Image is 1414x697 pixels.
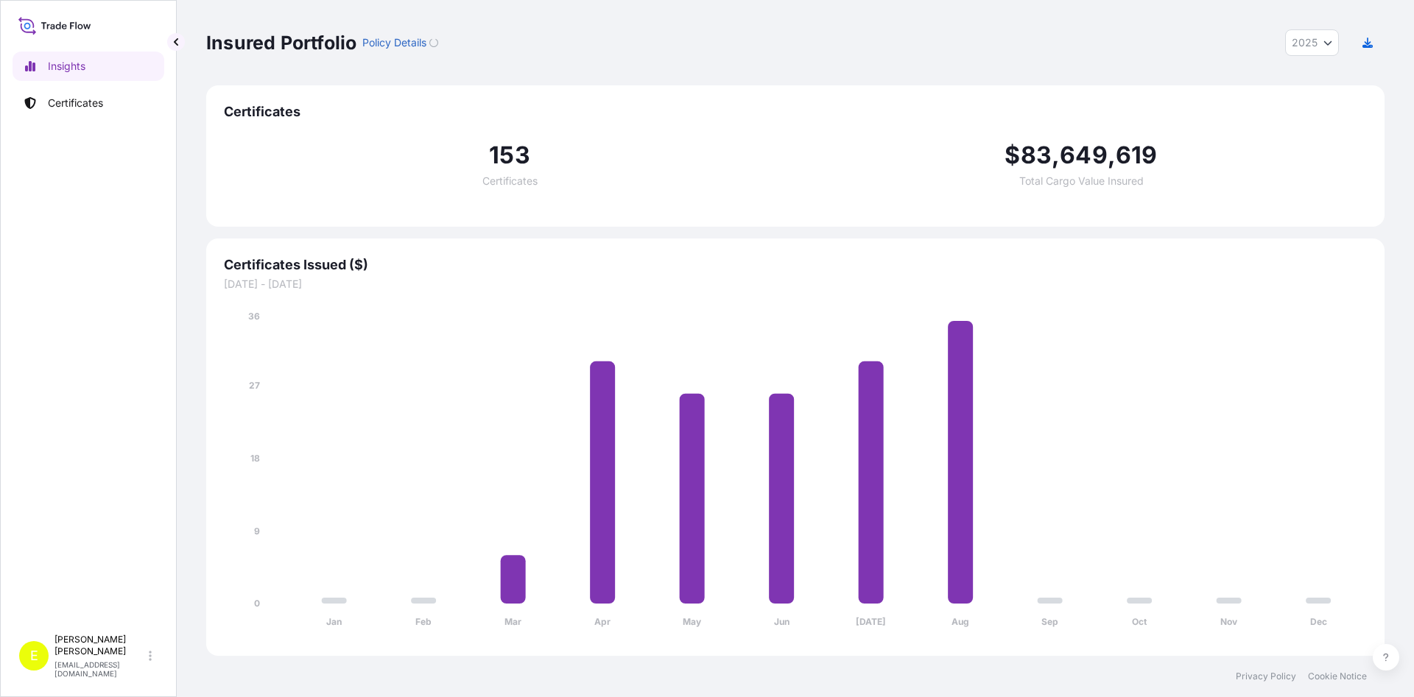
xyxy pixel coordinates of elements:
[1285,29,1339,56] button: Year Selector
[54,634,146,657] p: [PERSON_NAME] [PERSON_NAME]
[504,616,521,627] tspan: Mar
[1019,176,1144,186] span: Total Cargo Value Insured
[1005,144,1020,167] span: $
[254,526,260,537] tspan: 9
[1310,616,1327,627] tspan: Dec
[248,311,260,322] tspan: 36
[1041,616,1058,627] tspan: Sep
[774,616,789,627] tspan: Jun
[54,660,146,678] p: [EMAIL_ADDRESS][DOMAIN_NAME]
[249,380,260,391] tspan: 27
[415,616,432,627] tspan: Feb
[254,598,260,609] tspan: 0
[1220,616,1238,627] tspan: Nov
[13,52,164,81] a: Insights
[429,31,438,54] button: Loading
[482,176,538,186] span: Certificates
[48,59,85,74] p: Insights
[1292,35,1318,50] span: 2025
[362,35,426,50] p: Policy Details
[594,616,611,627] tspan: Apr
[1236,671,1296,682] a: Privacy Policy
[30,648,38,663] span: E
[48,96,103,110] p: Certificates
[224,103,1367,121] span: Certificates
[224,256,1367,274] span: Certificates Issued ($)
[1132,616,1147,627] tspan: Oct
[1052,144,1060,167] span: ,
[1308,671,1367,682] a: Cookie Notice
[683,616,702,627] tspan: May
[1060,144,1108,167] span: 649
[1116,144,1158,167] span: 619
[952,616,969,627] tspan: Aug
[489,144,530,167] span: 153
[250,453,260,464] tspan: 18
[206,31,356,54] p: Insured Portfolio
[13,88,164,118] a: Certificates
[429,38,438,47] div: Loading
[856,616,886,627] tspan: [DATE]
[326,616,342,627] tspan: Jan
[1021,144,1052,167] span: 83
[224,277,1367,291] span: [DATE] - [DATE]
[1108,144,1116,167] span: ,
